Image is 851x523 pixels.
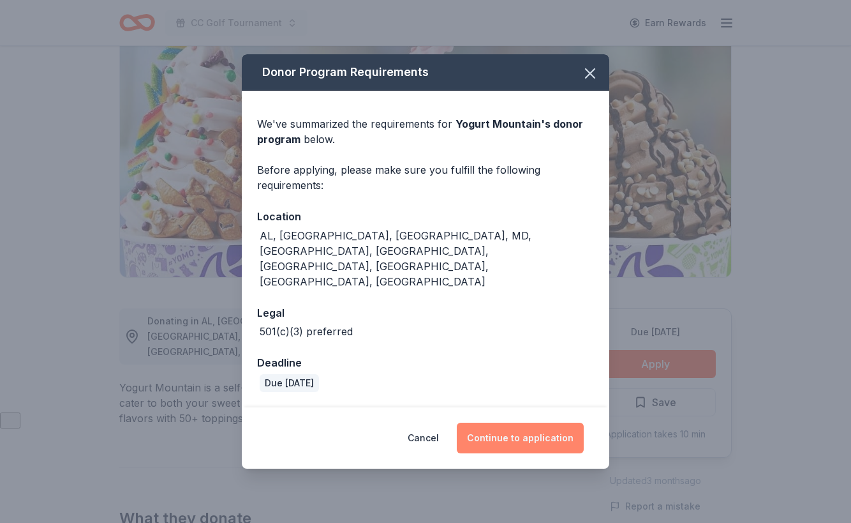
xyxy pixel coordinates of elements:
div: Location [257,208,594,225]
div: 501(c)(3) preferred [260,324,353,339]
div: AL, [GEOGRAPHIC_DATA], [GEOGRAPHIC_DATA], MD, [GEOGRAPHIC_DATA], [GEOGRAPHIC_DATA], [GEOGRAPHIC_D... [260,228,594,289]
div: Deadline [257,354,594,371]
button: Continue to application [457,423,584,453]
button: Cancel [408,423,439,453]
div: We've summarized the requirements for below. [257,116,594,147]
div: Before applying, please make sure you fulfill the following requirements: [257,162,594,193]
div: Donor Program Requirements [242,54,609,91]
div: Due [DATE] [260,374,319,392]
div: Legal [257,305,594,321]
